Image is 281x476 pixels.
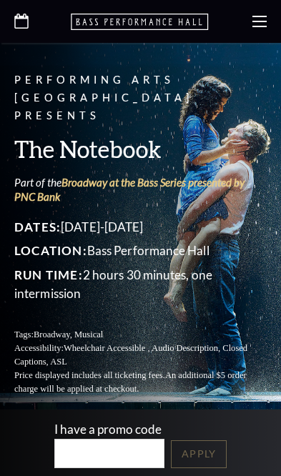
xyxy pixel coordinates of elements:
[14,242,267,260] p: Bass Performance Hall
[14,176,245,203] a: Broadway at the Bass Series presented by PNC Bank
[14,218,267,237] p: [DATE]-[DATE]
[14,243,87,258] span: Location:
[14,136,267,164] h3: The Notebook
[14,370,247,394] span: An additional $5 order charge will be applied at checkout.
[14,266,267,302] p: 2 hours 30 minutes, one intermission
[14,343,247,367] span: Wheelchair Accessible , Audio Description, Closed Captions, ASL
[14,328,267,342] p: Tags:
[54,423,171,435] label: I have a promo code
[14,267,83,282] span: Run Time:
[14,71,267,125] p: Performing Arts [GEOGRAPHIC_DATA] Presents
[14,369,267,396] p: Price displayed includes all ticketing fees.
[14,176,267,204] p: Part of the
[14,219,61,234] span: Dates:
[14,342,267,369] p: Accessibility:
[34,329,103,339] span: Broadway, Musical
